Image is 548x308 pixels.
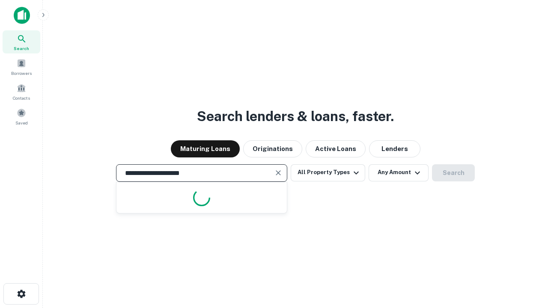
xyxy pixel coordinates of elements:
[306,140,366,157] button: Active Loans
[14,7,30,24] img: capitalize-icon.png
[14,45,29,52] span: Search
[3,80,40,103] a: Contacts
[505,240,548,281] iframe: Chat Widget
[13,95,30,101] span: Contacts
[11,70,32,77] span: Borrowers
[272,167,284,179] button: Clear
[3,30,40,53] a: Search
[3,55,40,78] a: Borrowers
[369,140,420,157] button: Lenders
[291,164,365,181] button: All Property Types
[3,105,40,128] a: Saved
[243,140,302,157] button: Originations
[171,140,240,157] button: Maturing Loans
[369,164,429,181] button: Any Amount
[15,119,28,126] span: Saved
[197,106,394,127] h3: Search lenders & loans, faster.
